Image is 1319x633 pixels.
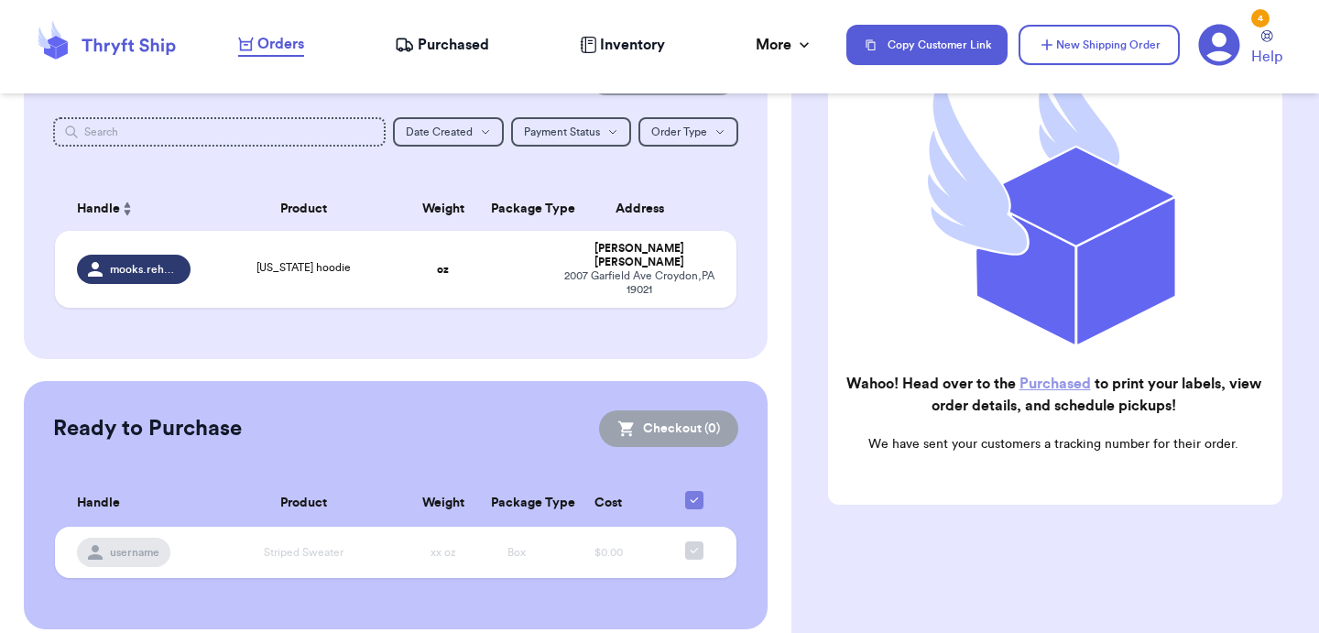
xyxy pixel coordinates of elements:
span: Order Type [651,126,707,137]
span: Inventory [600,34,665,56]
button: Date Created [393,117,504,147]
span: mooks.rehomies [110,262,180,277]
span: Help [1251,46,1282,68]
span: Handle [77,200,120,219]
strong: oz [437,264,449,275]
th: Product [202,480,407,527]
span: xx oz [431,547,456,558]
span: Purchased [418,34,489,56]
span: [US_STATE] hoodie [256,262,351,273]
span: username [110,545,159,560]
th: Package Type [480,187,553,231]
button: Payment Status [511,117,631,147]
p: We have sent your customers a tracking number for their order. [843,435,1264,453]
th: Weight [407,187,480,231]
th: Address [553,187,736,231]
div: More [756,34,813,56]
a: Orders [238,33,304,57]
button: Sort ascending [120,198,135,220]
span: Payment Status [524,126,600,137]
th: Weight [407,480,480,527]
a: Inventory [580,34,665,56]
a: Purchased [395,34,489,56]
th: Package Type [480,480,553,527]
button: Copy Customer Link [846,25,1008,65]
input: Search [53,117,386,147]
span: Handle [77,494,120,513]
button: Order Type [638,117,738,147]
span: Date Created [406,126,473,137]
span: Orders [257,33,304,55]
button: New Shipping Order [1019,25,1180,65]
a: Purchased [1019,377,1091,391]
span: Striped Sweater [264,547,343,558]
a: Help [1251,30,1282,68]
h2: Wahoo! Head over to the to print your labels, view order details, and schedule pickups! [843,373,1264,417]
span: Box [507,547,526,558]
div: 4 [1251,9,1270,27]
h2: Ready to Purchase [53,414,242,443]
div: [PERSON_NAME] [PERSON_NAME] [564,242,714,269]
th: Product [202,187,407,231]
button: Checkout (0) [599,410,738,447]
th: Cost [553,480,663,527]
span: $0.00 [594,547,623,558]
a: 4 [1198,24,1240,66]
div: 2007 Garfield Ave Croydon , PA 19021 [564,269,714,297]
